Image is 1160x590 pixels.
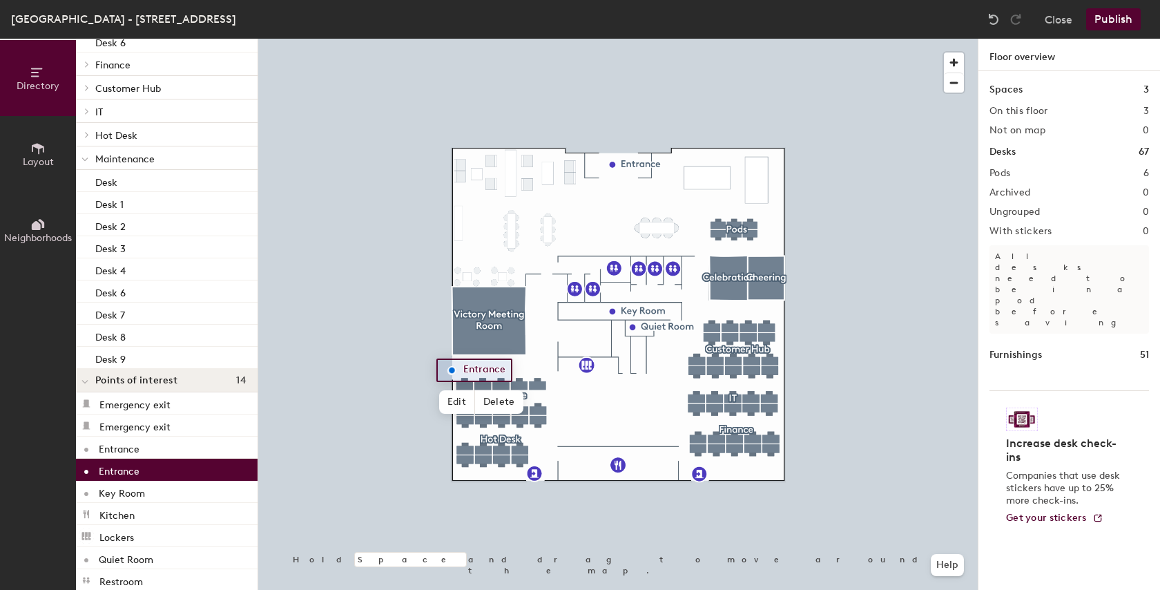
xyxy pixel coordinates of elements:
p: Desk [95,173,117,189]
h2: Pods [989,168,1010,179]
h2: Ungrouped [989,207,1041,218]
button: Close [1045,8,1072,30]
span: IT [95,106,103,118]
span: Directory [17,80,59,92]
p: Kitchen [99,506,135,522]
span: Edit [439,390,475,414]
h2: 0 [1143,187,1149,198]
h2: 3 [1143,106,1149,117]
span: Neighborhoods [4,232,72,244]
p: Entrance [99,439,139,455]
p: Desk 3 [95,239,126,255]
h2: With stickers [989,226,1052,237]
h2: 0 [1143,207,1149,218]
p: Companies that use desk stickers have up to 25% more check-ins. [1006,470,1124,507]
h2: 0 [1143,125,1149,136]
p: Quiet Room [99,550,153,566]
span: Layout [23,156,54,168]
p: Desk 9 [95,350,126,365]
h2: On this floor [989,106,1048,117]
img: Redo [1009,12,1023,26]
p: Desk 2 [95,217,126,233]
button: Help [931,554,964,576]
p: Entrance [99,461,139,477]
p: Desk 6 [95,33,126,49]
p: Emergency exit [99,395,171,411]
h4: Increase desk check-ins [1006,437,1124,464]
p: All desks need to be in a pod before saving [989,245,1149,334]
p: Desk 6 [95,283,126,299]
span: Points of interest [95,375,177,386]
span: Delete [475,390,523,414]
p: Desk 4 [95,261,126,277]
h1: Desks [989,144,1016,160]
h1: 51 [1140,348,1149,363]
h2: 6 [1143,168,1149,179]
h2: Not on map [989,125,1045,136]
span: Get your stickers [1006,512,1087,524]
h2: 0 [1143,226,1149,237]
h1: Spaces [989,82,1023,97]
p: Lockers [99,528,134,544]
p: Desk 1 [95,195,124,211]
h1: 67 [1139,144,1149,160]
span: Finance [95,59,130,71]
p: Emergency exit [99,417,171,433]
h1: 3 [1143,82,1149,97]
button: Publish [1086,8,1141,30]
img: Undo [987,12,1000,26]
p: Key Room [99,484,145,499]
h1: Furnishings [989,348,1042,363]
span: 14 [236,375,246,386]
p: Desk 7 [95,305,125,321]
div: [GEOGRAPHIC_DATA] - [STREET_ADDRESS] [11,10,236,28]
h2: Archived [989,187,1030,198]
p: Desk 8 [95,327,126,343]
img: Sticker logo [1006,408,1038,431]
h1: Floor overview [978,39,1160,71]
p: Restroom [99,572,143,588]
a: Get your stickers [1006,513,1103,524]
span: Customer Hub [95,83,161,95]
span: Hot Desk [95,130,137,142]
span: Maintenance [95,153,155,165]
